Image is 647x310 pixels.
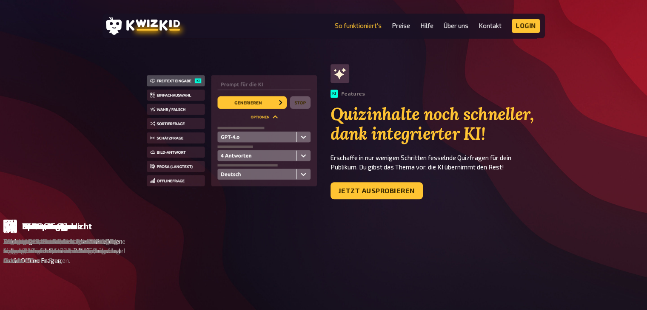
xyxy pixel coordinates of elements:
a: Login [512,19,540,33]
p: Achtung kreative Runde. Lass die User eigene Bilder hochladen, um die Frage zu beantworten! [104,237,227,265]
a: Jetzt ausprobieren [331,182,423,199]
div: Sortierfrage [511,222,561,231]
p: Erschaffe in nur wenigen Schritten fesselnde Quizfragen für dein Publikum. Du gibst das Thema vor... [331,153,545,172]
div: Schätzfrage [252,222,301,231]
a: Über uns [444,22,468,29]
div: Uploadfrage [123,222,173,231]
a: Hilfe [420,22,433,29]
p: Antwort A, B, C oder doch Antwort D? Keine Ahnung, aber im Zweifelsfall immer Antwort C! [363,237,485,265]
a: Preise [392,22,410,29]
p: Du willst etwas in die richtige Reihenfolge bringen. Nimm’ eine Sortierfrage! [493,237,615,256]
p: Wie viele Nashörner es auf der Welt gibt, fragst du am besten mit einer Schätzfrage! [234,237,356,256]
div: Multiple Choice [382,222,442,231]
a: So funktioniert's [335,22,382,29]
a: Kontakt [479,22,502,29]
h2: Quizinhalte noch schneller, dank integrierter KI! [331,104,545,144]
div: KI [331,90,338,97]
img: Freetext AI [147,75,317,189]
div: Features [331,90,365,97]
